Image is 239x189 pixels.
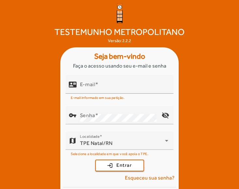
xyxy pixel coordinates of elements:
span: TPE Natal/RN [80,140,112,146]
mat-icon: contact_mail [69,80,77,88]
span: Faça o acesso usando seu e-mail e senha [73,62,166,70]
span: Entrar [116,162,132,169]
span: Esqueceu sua senha? [125,174,174,182]
mat-label: E-mail [80,81,95,87]
mat-label: Senha [80,112,95,118]
mat-icon: vpn_key [69,111,77,119]
mat-label: Localidade [80,134,100,138]
mat-icon: map [69,137,77,145]
div: Versão: 2.2.2 [108,38,131,44]
mat-hint: E-mail informado em sua petição. [71,94,125,101]
span: Testemunho Metropolitano [52,26,187,38]
strong: Seja bem-vindo [94,51,145,62]
mat-hint: Selecione a localidade em que você apoia o TPE. [71,150,148,157]
button: Entrar [95,160,144,171]
mat-icon: visibility_off [158,107,173,123]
